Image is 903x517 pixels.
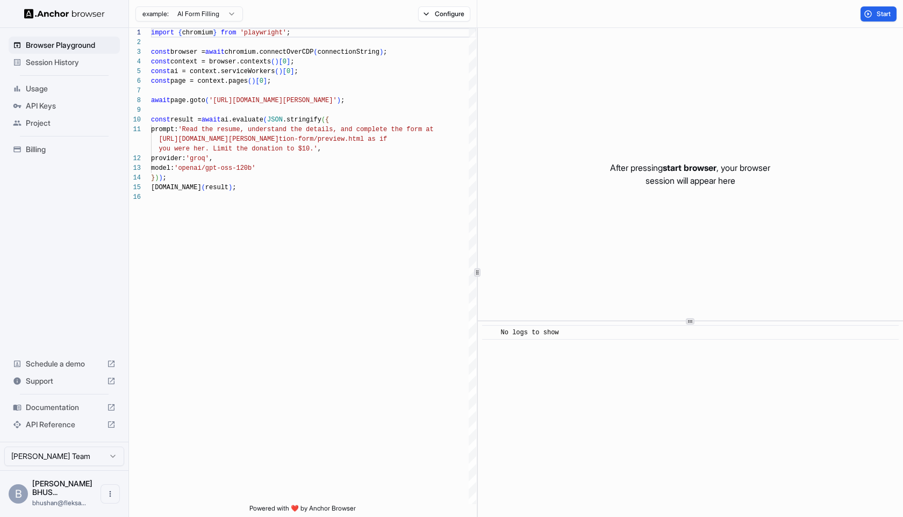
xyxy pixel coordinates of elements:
[861,6,897,21] button: Start
[9,416,120,433] div: API Reference
[286,29,290,37] span: ;
[170,116,202,124] span: result =
[313,48,317,56] span: (
[267,116,283,124] span: JSON
[205,184,228,191] span: result
[151,164,174,172] span: model:
[163,174,167,182] span: ;
[263,116,267,124] span: (
[663,162,716,173] span: start browser
[240,29,286,37] span: 'playwright'
[279,135,388,143] span: tion-form/preview.html as if
[383,48,387,56] span: ;
[290,58,294,66] span: ;
[221,116,263,124] span: ai.evaluate
[129,115,141,125] div: 10
[9,399,120,416] div: Documentation
[170,58,271,66] span: context = browser.contexts
[151,58,170,66] span: const
[26,118,116,128] span: Project
[26,83,116,94] span: Usage
[129,173,141,183] div: 14
[221,29,236,37] span: from
[155,174,159,182] span: )
[129,76,141,86] div: 6
[318,48,379,56] span: connectionString
[129,163,141,173] div: 13
[151,155,186,162] span: provider:
[279,68,283,75] span: )
[129,47,141,57] div: 3
[151,184,202,191] span: [DOMAIN_NAME]
[232,184,236,191] span: ;
[249,504,356,517] span: Powered with ❤️ by Anchor Browser
[129,67,141,76] div: 5
[129,192,141,202] div: 16
[418,6,470,21] button: Configure
[283,58,286,66] span: 0
[170,77,248,85] span: page = context.pages
[129,38,141,47] div: 2
[209,155,213,162] span: ,
[26,358,103,369] span: Schedule a demo
[255,77,259,85] span: [
[225,48,314,56] span: chromium.connectOverCDP
[275,58,278,66] span: )
[290,68,294,75] span: ]
[252,77,255,85] span: )
[9,355,120,372] div: Schedule a demo
[202,116,221,124] span: await
[129,125,141,134] div: 11
[26,402,103,413] span: Documentation
[151,48,170,56] span: const
[275,68,278,75] span: (
[186,155,209,162] span: 'groq'
[170,68,275,75] span: ai = context.serviceWorkers
[9,37,120,54] div: Browser Playground
[24,9,105,19] img: Anchor Logo
[286,58,290,66] span: ]
[26,100,116,111] span: API Keys
[159,174,162,182] span: )
[488,327,493,338] span: ​
[209,97,337,104] span: '[URL][DOMAIN_NAME][PERSON_NAME]'
[371,126,433,133] span: lete the form at
[129,28,141,38] div: 1
[170,97,205,104] span: page.goto
[32,499,86,507] span: bhushan@fleksa.com
[32,479,92,497] span: BHAGWATI BHUSHAN MISHRA
[267,77,271,85] span: ;
[228,184,232,191] span: )
[9,484,28,504] div: B
[151,77,170,85] span: const
[202,184,205,191] span: (
[129,86,141,96] div: 7
[610,161,770,187] p: After pressing , your browser session will appear here
[260,77,263,85] span: 0
[341,97,345,104] span: ;
[9,114,120,132] div: Project
[159,135,278,143] span: [URL][DOMAIN_NAME][PERSON_NAME]
[337,97,341,104] span: )
[151,116,170,124] span: const
[178,29,182,37] span: {
[501,329,559,336] span: No logs to show
[26,40,116,51] span: Browser Playground
[170,48,205,56] span: browser =
[379,48,383,56] span: )
[129,57,141,67] div: 4
[213,29,217,37] span: }
[205,97,209,104] span: (
[294,68,298,75] span: ;
[151,174,155,182] span: }
[321,116,325,124] span: (
[101,484,120,504] button: Open menu
[142,10,169,18] span: example:
[286,68,290,75] span: 0
[174,164,255,172] span: 'openai/gpt-oss-120b'
[159,145,317,153] span: you were her. Limit the donation to $10.'
[9,141,120,158] div: Billing
[877,10,892,18] span: Start
[26,57,116,68] span: Session History
[151,29,174,37] span: import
